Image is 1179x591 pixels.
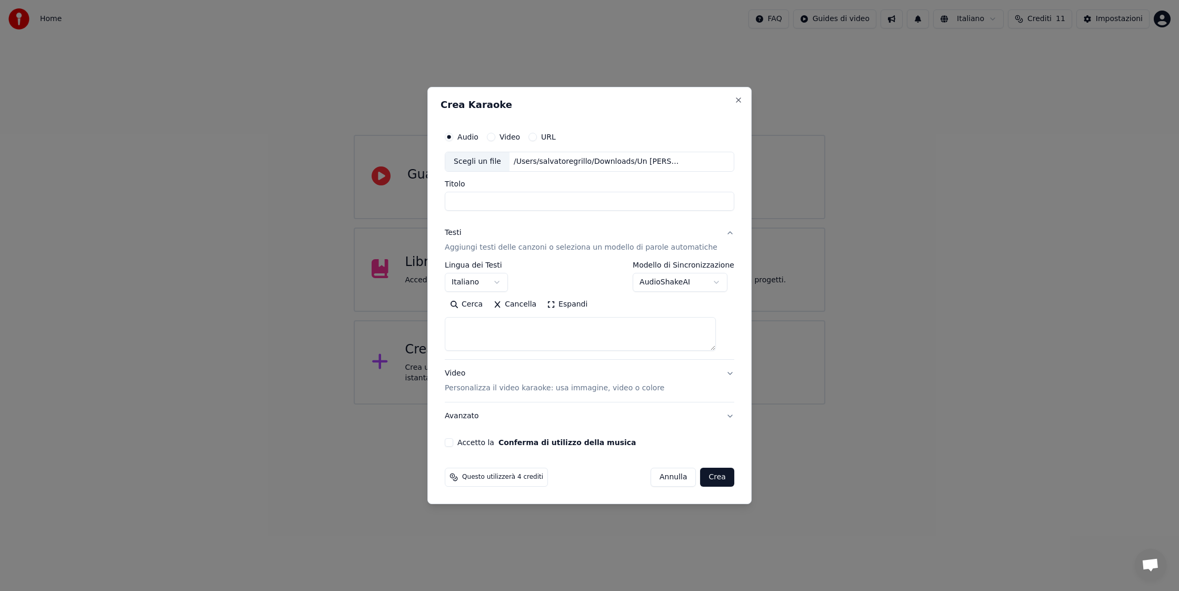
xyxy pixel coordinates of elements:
label: Video [499,133,520,141]
button: VideoPersonalizza il video karaoke: usa immagine, video o colore [445,360,734,402]
label: Audio [457,133,478,141]
button: TestiAggiungi testi delle canzoni o seleziona un modello di parole automatiche [445,219,734,261]
p: Aggiungi testi delle canzoni o seleziona un modello di parole automatiche [445,242,717,253]
div: Scegli un file [445,152,509,171]
label: Accetto la [457,439,636,446]
button: Annulla [651,468,696,487]
button: Avanzato [445,402,734,430]
label: Lingua dei Testi [445,261,508,269]
button: Cancella [488,296,542,313]
label: URL [541,133,556,141]
span: Questo utilizzerà 4 crediti [462,473,543,481]
div: TestiAggiungi testi delle canzoni o seleziona un modello di parole automatiche [445,261,734,359]
div: /Users/salvatoregrillo/Downloads/Un [PERSON_NAME] 'o Sole.mp3 [509,156,688,167]
button: Crea [701,468,734,487]
div: Video [445,368,664,393]
button: Accetto la [498,439,636,446]
button: Espandi [542,296,593,313]
p: Personalizza il video karaoke: usa immagine, video o colore [445,383,664,393]
label: Titolo [445,180,734,188]
h2: Crea Karaoke [441,100,738,110]
label: Modello di Sincronizzazione [633,261,734,269]
div: Testi [445,228,461,238]
button: Cerca [445,296,488,313]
